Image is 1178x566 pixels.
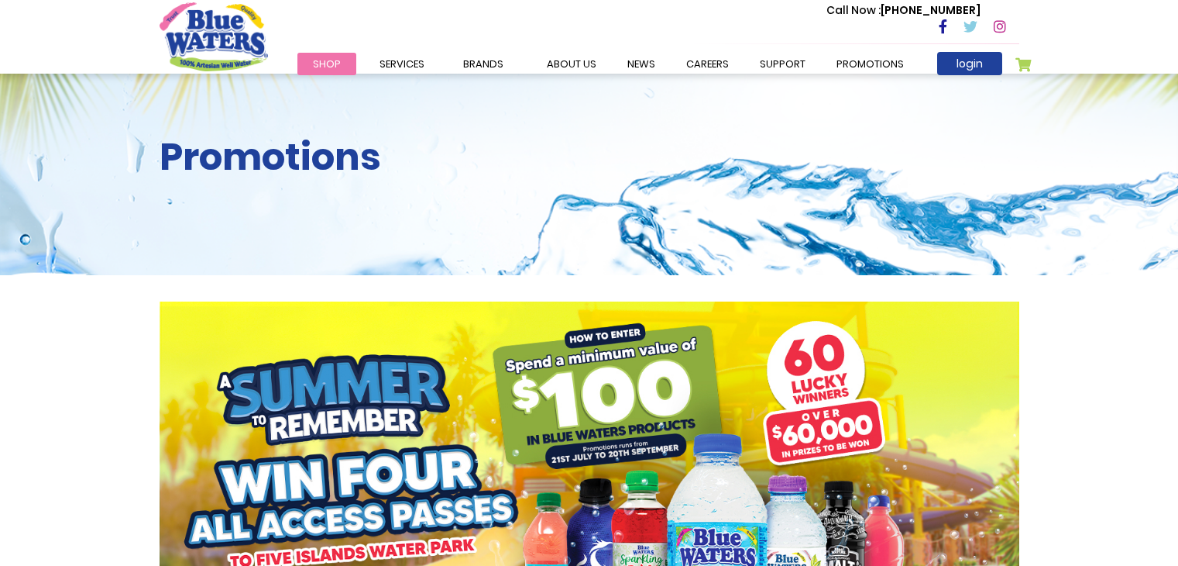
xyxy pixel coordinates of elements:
[463,57,503,71] span: Brands
[531,53,612,75] a: about us
[821,53,919,75] a: Promotions
[160,135,1019,180] h2: Promotions
[671,53,744,75] a: careers
[160,2,268,71] a: store logo
[826,2,881,18] span: Call Now :
[937,52,1002,75] a: login
[380,57,424,71] span: Services
[826,2,981,19] p: [PHONE_NUMBER]
[313,57,341,71] span: Shop
[744,53,821,75] a: support
[612,53,671,75] a: News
